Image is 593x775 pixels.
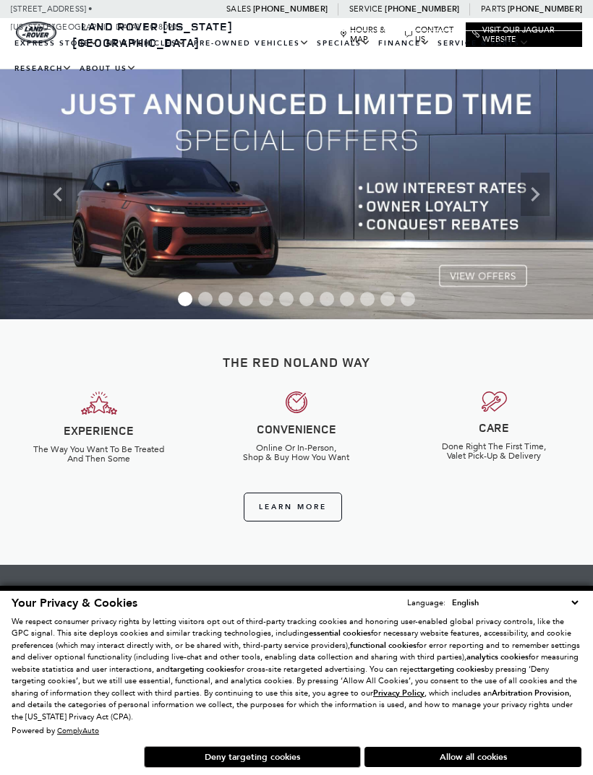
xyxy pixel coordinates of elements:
a: Contact Us [405,25,458,44]
span: Go to slide 4 [239,292,253,306]
span: Go to slide 12 [401,292,415,306]
span: Go to slide 10 [360,292,375,306]
a: Land Rover [US_STATE][GEOGRAPHIC_DATA] [72,19,233,51]
span: Go to slide 1 [178,292,192,306]
span: Go to slide 9 [340,292,354,306]
div: Previous [43,173,72,216]
strong: targeting cookies [420,664,485,675]
img: Land Rover [16,22,56,43]
h6: Done Right The First Time, Valet Pick-Up & Delivery [406,442,582,461]
button: Deny targeting cookies [144,746,361,768]
a: EXPRESS STORE [11,31,103,56]
a: Visit Our Jaguar Website [472,25,576,44]
a: [PHONE_NUMBER] [253,4,328,14]
a: land-rover [16,22,56,43]
strong: Arbitration Provision [492,688,569,698]
span: Go to slide 5 [259,292,273,306]
a: Privacy Policy [373,688,425,698]
div: Next [521,173,550,216]
a: ComplyAuto [57,726,99,735]
a: Pre-Owned Vehicles [190,31,313,56]
strong: CONVENIENCE [257,421,336,437]
select: Language Select [448,596,581,610]
span: Your Privacy & Cookies [12,595,137,611]
span: Go to slide 7 [299,292,314,306]
strong: EXPERIENCE [64,423,134,438]
a: [STREET_ADDRESS] • [US_STATE][GEOGRAPHIC_DATA], CO 80905 [11,4,181,32]
span: Go to slide 8 [320,292,334,306]
a: [PHONE_NUMBER] [508,4,582,14]
span: Go to slide 11 [380,292,395,306]
div: Language: [407,599,445,607]
span: Go to slide 2 [198,292,213,306]
strong: essential cookies [309,628,371,638]
p: We respect consumer privacy rights by letting visitors opt out of third-party tracking cookies an... [12,616,581,724]
strong: CARE [479,420,509,436]
h6: Online Or In-Person, Shop & Buy How You Want [208,443,384,462]
span: Go to slide 6 [279,292,294,306]
h6: The Way You Want To Be Treated And Then Some [11,445,187,464]
button: Allow all cookies [364,747,581,767]
a: Research [11,56,76,82]
a: Specials [313,31,375,56]
a: [PHONE_NUMBER] [385,4,459,14]
u: Privacy Policy [373,688,425,698]
a: New Vehicles [103,31,190,56]
strong: functional cookies [350,640,417,651]
h2: The Red Noland Way [11,355,582,370]
div: Powered by [12,727,99,735]
strong: targeting cookies [170,664,234,675]
a: Learn More [244,493,342,521]
a: Hours & Map [340,25,398,44]
strong: analytics cookies [466,651,529,662]
a: Finance [375,31,434,56]
nav: Main Navigation [11,31,582,82]
a: About Us [76,56,140,82]
a: Service & Parts [434,31,533,56]
span: Go to slide 3 [218,292,233,306]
